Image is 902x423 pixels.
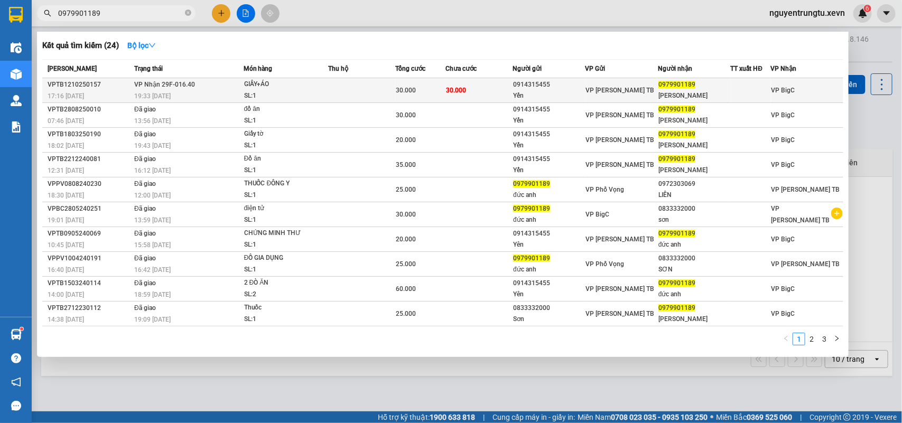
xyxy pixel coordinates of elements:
span: VP BigC [586,211,610,218]
span: VP Phố Vọng [586,186,625,193]
div: 2 ĐÒ ĂN [244,277,323,289]
span: VP Nhận 29F-016.40 [134,81,195,88]
div: đức anh [513,214,584,225]
span: VP [PERSON_NAME] TB [586,310,655,317]
span: close-circle [185,10,191,16]
span: 0979901189 [658,81,695,88]
span: 20.000 [396,236,416,243]
div: 0914315455 [513,129,584,140]
div: Yên [513,239,584,250]
span: VP [PERSON_NAME] TB [586,111,655,119]
img: warehouse-icon [11,42,22,53]
div: VPTB1210250157 [48,79,131,90]
span: 0979901189 [513,205,550,212]
span: down [148,42,156,49]
span: 12:31 [DATE] [48,167,84,174]
span: Đã giao [134,205,156,212]
span: 12:00 [DATE] [134,192,171,199]
span: VP [PERSON_NAME] TB [586,161,655,168]
span: 13:59 [DATE] [134,217,171,224]
span: 16:12 [DATE] [134,167,171,174]
div: Yến [513,140,584,151]
span: 0979901189 [658,106,695,113]
span: Món hàng [244,65,273,72]
div: [PERSON_NAME] [658,140,730,151]
div: 0914315455 [513,104,584,115]
span: 19:43 [DATE] [134,142,171,149]
li: 3 [818,333,831,345]
div: SL: 1 [244,190,323,201]
img: warehouse-icon [11,95,22,106]
span: 15:58 [DATE] [134,241,171,249]
span: 35.000 [396,161,416,168]
span: VP BigC [771,285,795,293]
span: 0979901189 [658,279,695,287]
span: VP BigC [771,236,795,243]
span: 14:38 [DATE] [48,316,84,323]
div: VPBC2805240251 [48,203,131,214]
div: 0833332000 [658,203,730,214]
span: 07:46 [DATE] [48,117,84,125]
span: 25.000 [396,186,416,193]
span: Đã giao [134,180,156,187]
span: VP [PERSON_NAME] TB [771,205,830,224]
div: VPTB1803250190 [48,129,131,140]
span: VP BigC [771,87,795,94]
h3: Kết quả tìm kiếm ( 24 ) [42,40,119,51]
span: 0979901189 [658,155,695,163]
a: 2 [806,333,817,345]
span: close-circle [185,8,191,18]
div: SL: 1 [244,264,323,276]
span: VP Nhận [771,65,797,72]
span: question-circle [11,353,21,363]
div: Yến [513,165,584,176]
div: VPTB1503240114 [48,278,131,289]
div: 0972303069 [658,178,730,190]
div: Yến [513,90,584,101]
span: 30.000 [396,87,416,94]
div: VPTB2712230112 [48,303,131,314]
li: Hotline: 19001155 [99,39,442,52]
div: [PERSON_NAME] [658,314,730,325]
sup: 1 [20,327,23,331]
div: Yên [513,289,584,300]
div: đức anh [658,239,730,250]
span: 0979901189 [513,180,550,187]
span: VP [PERSON_NAME] TB [586,285,655,293]
div: CHỨNG MINH THƯ [244,228,323,239]
span: 18:30 [DATE] [48,192,84,199]
button: left [780,333,793,345]
span: VP BigC [771,136,795,144]
span: 19:01 [DATE] [48,217,84,224]
div: SL: 2 [244,289,323,300]
img: warehouse-icon [11,69,22,80]
span: 30.000 [396,111,416,119]
div: Yến [513,115,584,126]
div: đức anh [513,190,584,201]
span: Thu hộ [328,65,348,72]
span: 19:09 [DATE] [134,316,171,323]
img: warehouse-icon [11,329,22,340]
strong: Bộ lọc [127,41,156,50]
span: right [834,335,840,342]
span: 14:00 [DATE] [48,291,84,298]
span: Đã giao [134,279,156,287]
a: 1 [793,333,805,345]
span: 30.000 [396,211,416,218]
img: solution-icon [11,121,22,133]
div: 0833332000 [658,253,730,264]
span: VP Phố Vọng [586,260,625,268]
img: logo.jpg [13,13,66,66]
img: logo-vxr [9,7,23,23]
div: SL: 1 [244,165,323,176]
span: notification [11,377,21,387]
span: Đã giao [134,155,156,163]
div: VPTB2808250010 [48,104,131,115]
div: SL: 1 [244,214,323,226]
li: 1 [793,333,805,345]
div: [PERSON_NAME] [658,90,730,101]
span: VP Gửi [585,65,606,72]
span: 18:02 [DATE] [48,142,84,149]
div: VPTB2212240081 [48,154,131,165]
div: SL: 1 [244,115,323,127]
